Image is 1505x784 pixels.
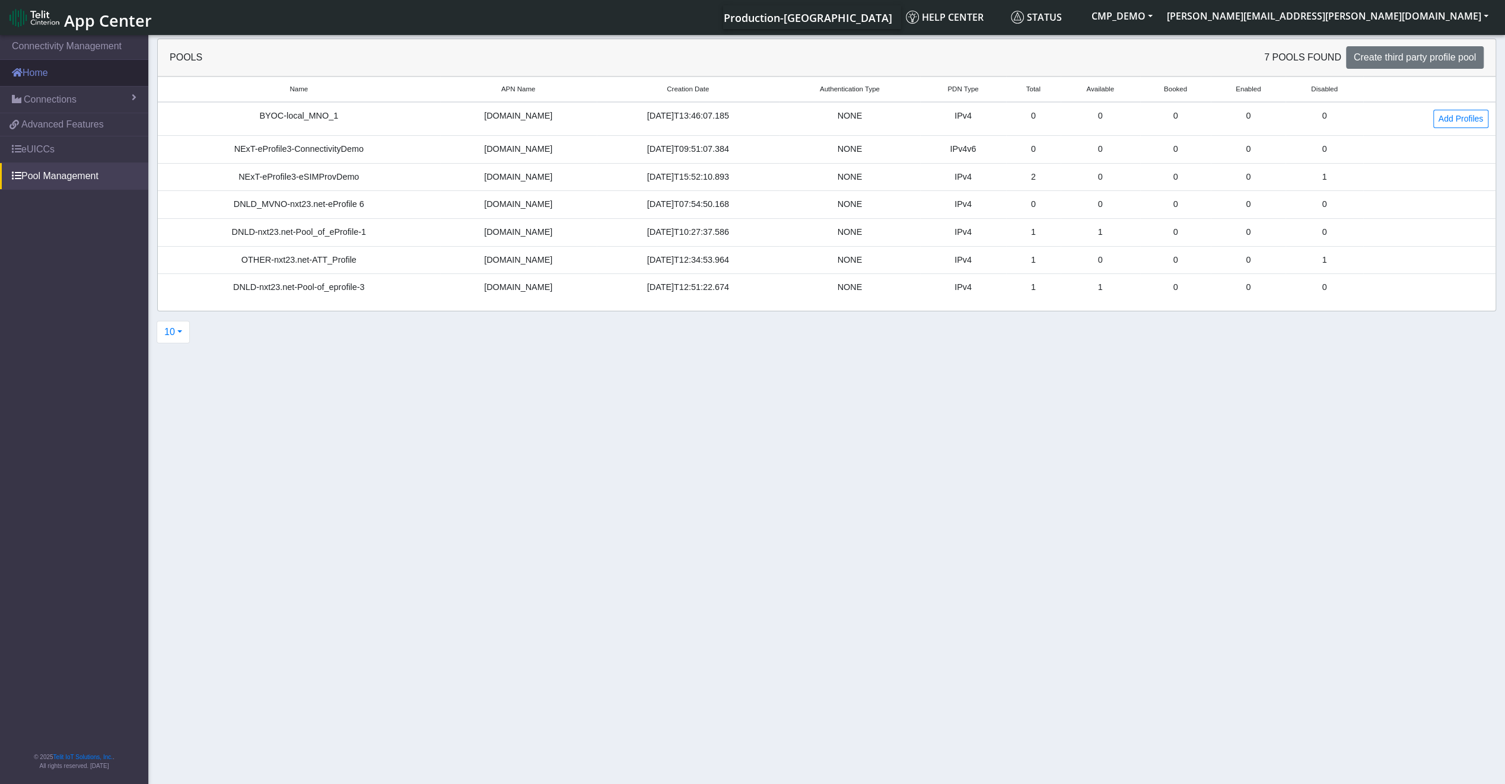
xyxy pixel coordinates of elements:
[1211,102,1286,136] td: 0
[1006,102,1061,136] td: 0
[1011,11,1024,24] img: status.svg
[1311,84,1338,94] span: Disabled
[604,143,772,156] div: [DATE]T09:51:07.384
[820,84,880,94] span: Authentication Type
[21,117,104,132] span: Advanced Features
[1160,5,1496,27] button: [PERSON_NAME][EMAIL_ADDRESS][PERSON_NAME][DOMAIN_NAME]
[1286,191,1363,219] td: 0
[165,143,433,156] div: NExT-eProfile3-ConnectivityDemo
[724,11,892,25] span: Production-[GEOGRAPHIC_DATA]
[9,8,59,27] img: logo-telit-cinterion-gw-new.png
[906,11,984,24] span: Help center
[447,110,590,123] div: [DOMAIN_NAME]
[723,5,892,29] a: Your current platform instance
[1286,274,1363,301] td: 0
[24,93,77,107] span: Connections
[787,254,913,267] div: NONE
[1140,191,1211,219] td: 0
[1164,84,1187,94] span: Booked
[604,198,772,211] div: [DATE]T07:54:50.168
[447,143,590,156] div: [DOMAIN_NAME]
[289,84,308,94] span: Name
[1006,191,1061,219] td: 0
[165,226,433,239] div: DNLD-nxt23.net-Pool_of_eProfile-1
[1346,46,1484,69] button: Create third party profile pool
[1236,84,1261,94] span: Enabled
[1286,136,1363,164] td: 0
[927,143,999,156] div: IPv4v6
[604,226,772,239] div: [DATE]T10:27:37.586
[165,281,433,294] div: DNLD-nxt23.net-Pool-of_eprofile-3
[1061,246,1140,274] td: 0
[157,321,190,343] button: 10
[787,198,913,211] div: NONE
[927,254,999,267] div: IPv4
[1084,5,1160,27] button: CMP_DEMO
[787,226,913,239] div: NONE
[1061,102,1140,136] td: 0
[1140,274,1211,301] td: 0
[1140,136,1211,164] td: 0
[1211,163,1286,191] td: 0
[1026,84,1041,94] span: Total
[604,110,772,123] div: [DATE]T13:46:07.185
[1354,52,1476,62] span: Create third party profile pool
[667,84,709,94] span: Creation Date
[447,281,590,294] div: [DOMAIN_NAME]
[1006,5,1084,29] a: Status
[1140,163,1211,191] td: 0
[1061,163,1140,191] td: 0
[64,9,152,31] span: App Center
[1286,219,1363,247] td: 0
[1264,50,1341,65] span: 7 pools found
[447,226,590,239] div: [DOMAIN_NAME]
[165,198,433,211] div: DNLD_MVNO-nxt23.net-eProfile 6
[1211,246,1286,274] td: 0
[927,198,999,211] div: IPv4
[1286,102,1363,136] td: 0
[1061,136,1140,164] td: 0
[1086,84,1114,94] span: Available
[927,171,999,184] div: IPv4
[1286,163,1363,191] td: 1
[1211,191,1286,219] td: 0
[787,171,913,184] div: NONE
[1211,274,1286,301] td: 0
[1433,110,1488,128] a: Add Profiles
[906,11,919,24] img: knowledge.svg
[787,281,913,294] div: NONE
[1006,136,1061,164] td: 0
[447,254,590,267] div: [DOMAIN_NAME]
[53,754,113,760] a: Telit IoT Solutions, Inc.
[927,281,999,294] div: IPv4
[165,110,433,123] div: BYOC-local_MNO_1
[1140,102,1211,136] td: 0
[1006,163,1061,191] td: 2
[447,198,590,211] div: [DOMAIN_NAME]
[1140,246,1211,274] td: 0
[1211,219,1286,247] td: 0
[1061,274,1140,301] td: 1
[1011,11,1062,24] span: Status
[927,110,999,123] div: IPv4
[1061,191,1140,219] td: 0
[604,281,772,294] div: [DATE]T12:51:22.674
[1006,219,1061,247] td: 1
[501,84,536,94] span: APN Name
[165,254,433,267] div: OTHER-nxt23.net-ATT_Profile
[1006,246,1061,274] td: 1
[447,171,590,184] div: [DOMAIN_NAME]
[787,143,913,156] div: NONE
[1140,219,1211,247] td: 0
[165,171,433,184] div: NExT-eProfile3-eSIMProvDemo
[1286,246,1363,274] td: 1
[787,110,913,123] div: NONE
[901,5,1006,29] a: Help center
[1006,274,1061,301] td: 1
[604,171,772,184] div: [DATE]T15:52:10.893
[1211,136,1286,164] td: 0
[604,254,772,267] div: [DATE]T12:34:53.964
[161,50,827,65] div: Pools
[927,226,999,239] div: IPv4
[947,84,978,94] span: PDN Type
